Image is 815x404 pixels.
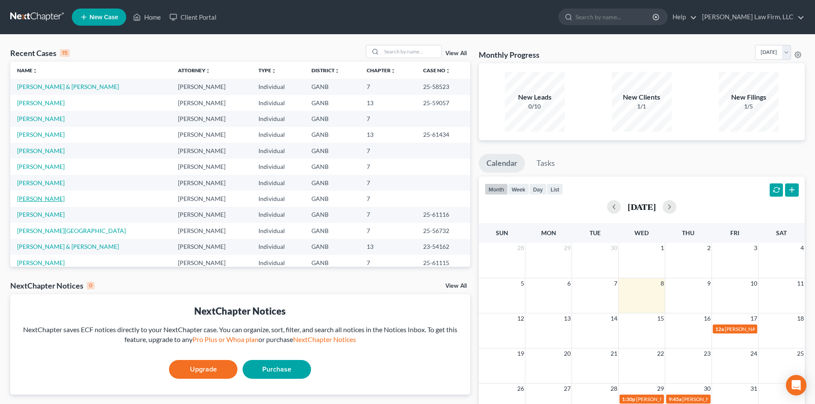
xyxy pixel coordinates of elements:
[698,9,804,25] a: [PERSON_NAME] Law Firm, LLC
[706,278,711,289] span: 9
[703,313,711,324] span: 16
[566,278,572,289] span: 6
[252,223,305,239] td: Individual
[656,313,665,324] span: 15
[243,360,311,379] a: Purchase
[252,127,305,143] td: Individual
[360,111,416,127] td: 7
[360,207,416,223] td: 7
[563,243,572,253] span: 29
[541,229,556,236] span: Mon
[17,195,65,202] a: [PERSON_NAME]
[529,183,547,195] button: day
[305,239,360,255] td: GANB
[271,68,276,74] i: unfold_more
[660,243,665,253] span: 1
[445,68,450,74] i: unfold_more
[305,207,360,223] td: GANB
[252,207,305,223] td: Individual
[612,92,672,102] div: New Clients
[293,335,356,343] a: NextChapter Notices
[730,229,739,236] span: Fri
[17,227,126,234] a: [PERSON_NAME][GEOGRAPHIC_DATA]
[610,313,618,324] span: 14
[335,68,340,74] i: unfold_more
[575,9,654,25] input: Search by name...
[613,278,618,289] span: 7
[669,396,682,402] span: 9:45a
[360,223,416,239] td: 7
[305,255,360,271] td: GANB
[252,191,305,206] td: Individual
[703,383,711,394] span: 30
[17,259,65,266] a: [PERSON_NAME]
[360,175,416,191] td: 7
[590,229,601,236] span: Tue
[360,95,416,111] td: 13
[668,9,697,25] a: Help
[171,175,252,191] td: [PERSON_NAME]
[520,278,525,289] span: 5
[252,175,305,191] td: Individual
[258,67,276,74] a: Typeunfold_more
[660,278,665,289] span: 8
[305,223,360,239] td: GANB
[205,68,210,74] i: unfold_more
[171,79,252,94] td: [PERSON_NAME]
[382,45,442,58] input: Search by name...
[725,326,796,332] span: [PERSON_NAME] POC deadline
[505,102,565,111] div: 0/10
[17,115,65,122] a: [PERSON_NAME]
[305,159,360,174] td: GANB
[17,99,65,106] a: [PERSON_NAME]
[360,191,416,206] td: 7
[171,143,252,159] td: [PERSON_NAME]
[193,335,258,343] a: Pro Plus or Whoa plan
[445,50,467,56] a: View All
[416,223,470,239] td: 25-56732
[171,159,252,174] td: [PERSON_NAME]
[445,283,467,289] a: View All
[753,243,758,253] span: 3
[171,239,252,255] td: [PERSON_NAME]
[682,229,694,236] span: Thu
[563,348,572,359] span: 20
[360,159,416,174] td: 7
[516,313,525,324] span: 12
[656,383,665,394] span: 29
[423,67,450,74] a: Case Nounfold_more
[416,255,470,271] td: 25-61115
[129,9,165,25] a: Home
[563,383,572,394] span: 27
[171,95,252,111] td: [PERSON_NAME]
[610,383,618,394] span: 28
[10,280,95,291] div: NextChapter Notices
[776,229,787,236] span: Sat
[479,50,539,60] h3: Monthly Progress
[171,127,252,143] td: [PERSON_NAME]
[800,243,805,253] span: 4
[636,396,696,402] span: [PERSON_NAME] 341 mtg
[17,325,463,345] div: NextChapter saves ECF notices directly to your NextChapter case. You can organize, sort, filter, ...
[547,183,563,195] button: list
[360,239,416,255] td: 13
[17,163,65,170] a: [PERSON_NAME]
[516,243,525,253] span: 28
[252,111,305,127] td: Individual
[17,304,463,318] div: NextChapter Notices
[305,79,360,94] td: GANB
[516,383,525,394] span: 26
[360,79,416,94] td: 7
[305,143,360,159] td: GANB
[17,179,65,186] a: [PERSON_NAME]
[367,67,396,74] a: Chapterunfold_more
[634,229,649,236] span: Wed
[17,243,119,250] a: [PERSON_NAME] & [PERSON_NAME]
[715,326,724,332] span: 12a
[750,348,758,359] span: 24
[165,9,221,25] a: Client Portal
[87,282,95,289] div: 0
[479,154,525,173] a: Calendar
[178,67,210,74] a: Attorneyunfold_more
[656,348,665,359] span: 22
